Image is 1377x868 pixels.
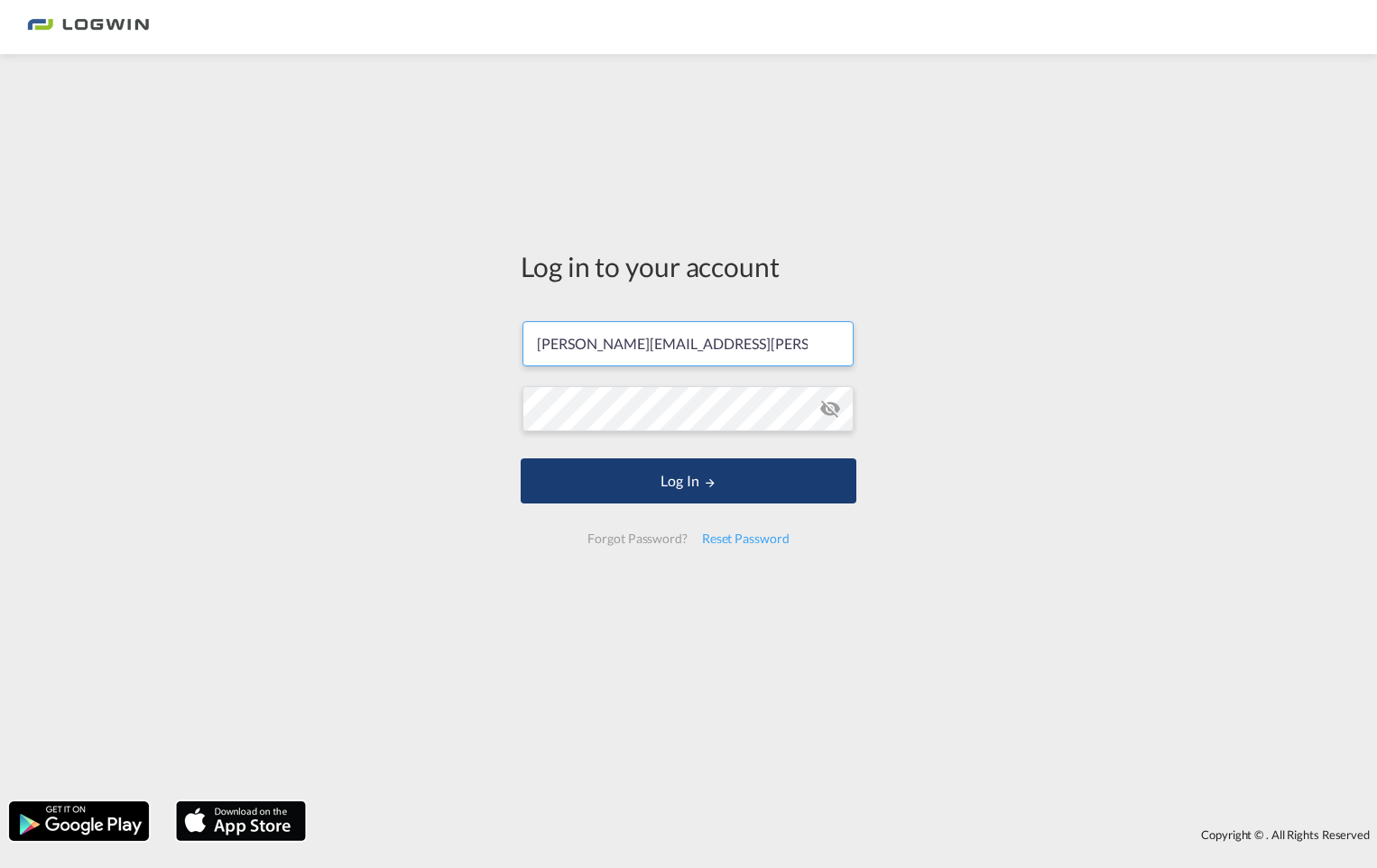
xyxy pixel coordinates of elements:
[580,522,694,555] div: Forgot Password?
[174,799,308,843] img: apple.png
[819,398,841,420] md-icon: icon-eye-off
[7,799,151,843] img: google.png
[695,522,797,555] div: Reset Password
[521,458,856,503] button: LOGIN
[315,819,1377,850] div: Copyright © . All Rights Reserved
[522,321,854,366] input: Enter email/phone number
[27,7,149,48] img: 2761ae10d95411efa20a1f5e0282d2d7.png
[521,247,856,285] div: Log in to your account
